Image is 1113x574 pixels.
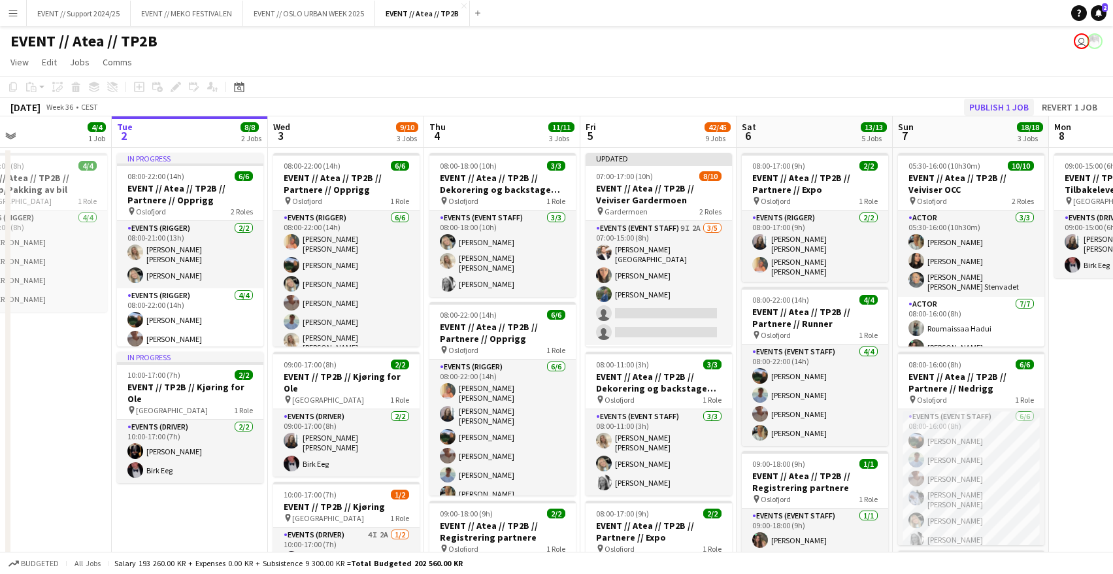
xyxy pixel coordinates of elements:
[10,56,29,68] span: View
[547,509,565,518] span: 2/2
[586,153,732,346] div: Updated07:00-17:00 (10h)8/10EVENT // Atea // TP2B // Veiviser Gardermoen Gardermoen2 RolesEvents ...
[586,121,596,133] span: Fri
[908,161,980,171] span: 05:30-16:00 (10h30m)
[742,121,756,133] span: Sat
[241,122,259,132] span: 8/8
[81,102,98,112] div: CEST
[10,101,41,114] div: [DATE]
[235,171,253,181] span: 6/6
[390,196,409,206] span: 1 Role
[896,128,914,143] span: 7
[742,306,888,329] h3: EVENT // Atea // TP2B // Partnere // Runner
[898,153,1044,346] app-job-card: 05:30-16:00 (10h30m)10/10EVENT // Atea // TP2B // Veiviser OCC Oslofjord2 RolesActor3/305:30-16:0...
[114,558,463,568] div: Salary 193 260.00 KR + Expenses 0.00 KR + Subsistence 9 300.00 KR =
[284,490,337,499] span: 10:00-17:00 (7h)
[5,54,34,71] a: View
[917,395,947,405] span: Oslofjord
[742,211,888,282] app-card-role: Events (Rigger)2/208:00-17:00 (9h)[PERSON_NAME] [PERSON_NAME][PERSON_NAME] [PERSON_NAME]
[429,520,576,543] h3: EVENT // Atea // TP2B // Registrering partnere
[131,1,243,26] button: EVENT // MEKO FESTIVALEN
[703,544,722,554] span: 1 Role
[391,161,409,171] span: 6/6
[117,153,263,163] div: In progress
[586,221,732,345] app-card-role: Events (Event Staff)9I2A3/507:00-15:00 (8h)[PERSON_NAME][GEOGRAPHIC_DATA][PERSON_NAME][PERSON_NAME]
[391,490,409,499] span: 1/2
[78,161,97,171] span: 4/4
[859,196,878,206] span: 1 Role
[586,371,732,394] h3: EVENT // Atea // TP2B // Dekorering og backstage oppsett
[584,128,596,143] span: 5
[72,558,103,568] span: All jobs
[908,360,961,369] span: 08:00-16:00 (8h)
[390,513,409,523] span: 1 Role
[117,121,133,133] span: Tue
[742,470,888,494] h3: EVENT // Atea // TP2B // Registrering partnere
[42,56,57,68] span: Edit
[586,409,732,496] app-card-role: Events (Event Staff)3/308:00-11:00 (3h)[PERSON_NAME] [PERSON_NAME][PERSON_NAME][PERSON_NAME]
[273,352,420,477] app-job-card: 09:00-17:00 (8h)2/2EVENT // TP2B // Kjøring for Ole [GEOGRAPHIC_DATA]1 RoleEvents (Driver)2/209:0...
[429,360,576,507] app-card-role: Events (Rigger)6/608:00-22:00 (14h)[PERSON_NAME] [PERSON_NAME][PERSON_NAME] [PERSON_NAME][PERSON_...
[271,128,290,143] span: 3
[549,133,574,143] div: 3 Jobs
[21,559,59,568] span: Budgeted
[37,54,62,71] a: Edit
[43,102,76,112] span: Week 36
[127,171,184,181] span: 08:00-22:00 (14h)
[898,371,1044,394] h3: EVENT // Atea // TP2B // Partnere // Nedrigg
[70,56,90,68] span: Jobs
[596,171,653,181] span: 07:00-17:00 (10h)
[375,1,470,26] button: EVENT // Atea // TP2B
[898,409,1044,552] app-card-role: Events (Event Staff)6/608:00-16:00 (8h)[PERSON_NAME][PERSON_NAME][PERSON_NAME][PERSON_NAME] [PERS...
[761,494,791,504] span: Oslofjord
[273,153,420,346] app-job-card: 08:00-22:00 (14h)6/6EVENT // Atea // TP2B // Partnere // Opprigg Oslofjord1 RoleEvents (Rigger)6/...
[117,288,263,394] app-card-role: Events (Rigger)4/408:00-22:00 (14h)[PERSON_NAME][PERSON_NAME]
[861,133,886,143] div: 5 Jobs
[548,122,574,132] span: 11/11
[292,395,364,405] span: [GEOGRAPHIC_DATA]
[596,509,649,518] span: 08:00-17:00 (9h)
[448,345,478,355] span: Oslofjord
[740,128,756,143] span: 6
[351,558,463,568] span: Total Budgeted 202 560.00 KR
[1037,99,1103,116] button: Revert 1 job
[136,207,166,216] span: Oslofjord
[1074,33,1089,49] app-user-avatar: Jenny Marie Ragnhild Andersen
[705,133,730,143] div: 9 Jobs
[859,295,878,305] span: 4/4
[429,302,576,496] div: 08:00-22:00 (14h)6/6EVENT // Atea // TP2B // Partnere // Opprigg Oslofjord1 RoleEvents (Rigger)6/...
[284,161,341,171] span: 08:00-22:00 (14h)
[231,207,253,216] span: 2 Roles
[117,352,263,483] app-job-card: In progress10:00-17:00 (7h)2/2EVENT // TP2B // Kjøring for Ole [GEOGRAPHIC_DATA]1 RoleEvents (Dri...
[1016,360,1034,369] span: 6/6
[898,211,1044,297] app-card-role: Actor3/305:30-16:00 (10h30m)[PERSON_NAME][PERSON_NAME][PERSON_NAME] [PERSON_NAME] Stenvadet
[136,405,208,415] span: [GEOGRAPHIC_DATA]
[273,409,420,477] app-card-role: Events (Driver)2/209:00-17:00 (8h)[PERSON_NAME] [PERSON_NAME]Birk Eeg
[429,153,576,297] app-job-card: 08:00-18:00 (10h)3/3EVENT // Atea // TP2B // Dekorering og backstage oppsett Oslofjord1 RoleEvent...
[440,310,497,320] span: 08:00-22:00 (14h)
[1087,33,1103,49] app-user-avatar: Rikke Gustava Lysell
[448,196,478,206] span: Oslofjord
[742,451,888,553] div: 09:00-18:00 (9h)1/1EVENT // Atea // TP2B // Registrering partnere Oslofjord1 RoleEvents (Event St...
[7,556,61,571] button: Budgeted
[605,395,635,405] span: Oslofjord
[103,56,132,68] span: Comms
[273,371,420,394] h3: EVENT // TP2B // Kjøring for Ole
[859,330,878,340] span: 1 Role
[1015,395,1034,405] span: 1 Role
[117,153,263,346] app-job-card: In progress08:00-22:00 (14h)6/6EVENT // Atea // TP2B // Partnere // Opprigg Oslofjord2 RolesEvent...
[429,211,576,297] app-card-role: Events (Event Staff)3/308:00-18:00 (10h)[PERSON_NAME][PERSON_NAME] [PERSON_NAME][PERSON_NAME]
[596,360,649,369] span: 08:00-11:00 (3h)
[127,370,180,380] span: 10:00-17:00 (7h)
[1017,122,1043,132] span: 18/18
[859,459,878,469] span: 1/1
[742,287,888,446] div: 08:00-22:00 (14h)4/4EVENT // Atea // TP2B // Partnere // Runner Oslofjord1 RoleEvents (Event Staf...
[235,370,253,380] span: 2/2
[396,122,418,132] span: 9/10
[964,99,1034,116] button: Publish 1 job
[761,330,791,340] span: Oslofjord
[699,171,722,181] span: 8/10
